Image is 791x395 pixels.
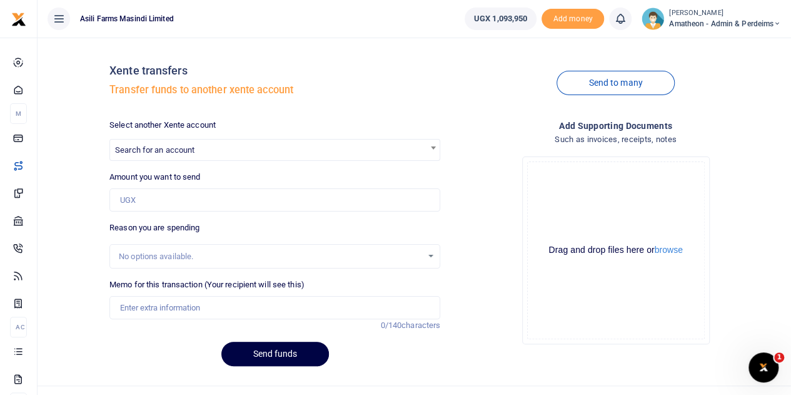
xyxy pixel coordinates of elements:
a: Add money [542,13,604,23]
div: File Uploader [522,156,710,344]
li: Toup your wallet [542,9,604,29]
li: Wallet ballance [460,8,542,30]
a: Send to many [557,71,674,95]
span: Search for an account [109,139,440,161]
h5: Transfer funds to another xente account [109,84,440,96]
h4: Xente transfers [109,64,440,78]
a: profile-user [PERSON_NAME] Amatheon - Admin & Perdeims [642,8,781,30]
span: Add money [542,9,604,29]
label: Reason you are spending [109,222,199,234]
label: Select another Xente account [109,119,216,131]
span: 0/140 [381,321,402,330]
span: Asili Farms Masindi Limited [75,13,179,24]
label: Amount you want to send [109,171,200,183]
span: 1 [774,352,784,362]
iframe: Intercom live chat [748,352,778,382]
span: Search for an account [110,140,440,159]
input: Enter extra information [109,296,440,320]
button: browse [655,245,683,254]
img: profile-user [642,8,664,30]
a: UGX 1,093,950 [465,8,537,30]
img: logo-small [11,12,26,27]
h4: Such as invoices, receipts, notes [450,133,781,146]
h4: Add supporting Documents [450,119,781,133]
li: M [10,103,27,124]
span: Amatheon - Admin & Perdeims [669,18,781,29]
div: No options available. [119,250,422,263]
a: logo-small logo-large logo-large [11,14,26,23]
button: Send funds [221,342,329,366]
div: Drag and drop files here or [528,244,704,256]
li: Ac [10,317,27,337]
label: Memo for this transaction (Your recipient will see this) [109,279,305,291]
input: UGX [109,188,440,212]
span: characters [401,321,440,330]
span: UGX 1,093,950 [474,13,527,25]
span: Search for an account [115,145,194,155]
small: [PERSON_NAME] [669,8,781,19]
